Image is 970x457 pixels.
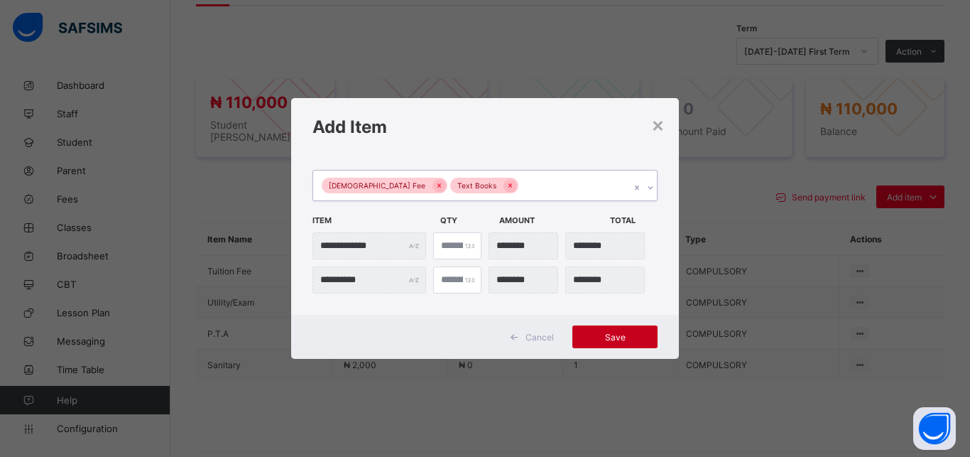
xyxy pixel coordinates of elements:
[651,112,665,136] div: ×
[583,332,647,343] span: Save
[322,178,432,194] div: [DEMOGRAPHIC_DATA] Fee
[913,407,956,450] button: Open asap
[525,332,554,343] span: Cancel
[312,208,433,232] span: Item
[440,208,492,232] span: Qty
[312,117,658,137] h1: Add Item
[499,208,603,232] span: Amount
[450,178,503,194] div: Text Books
[610,208,662,232] span: Total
